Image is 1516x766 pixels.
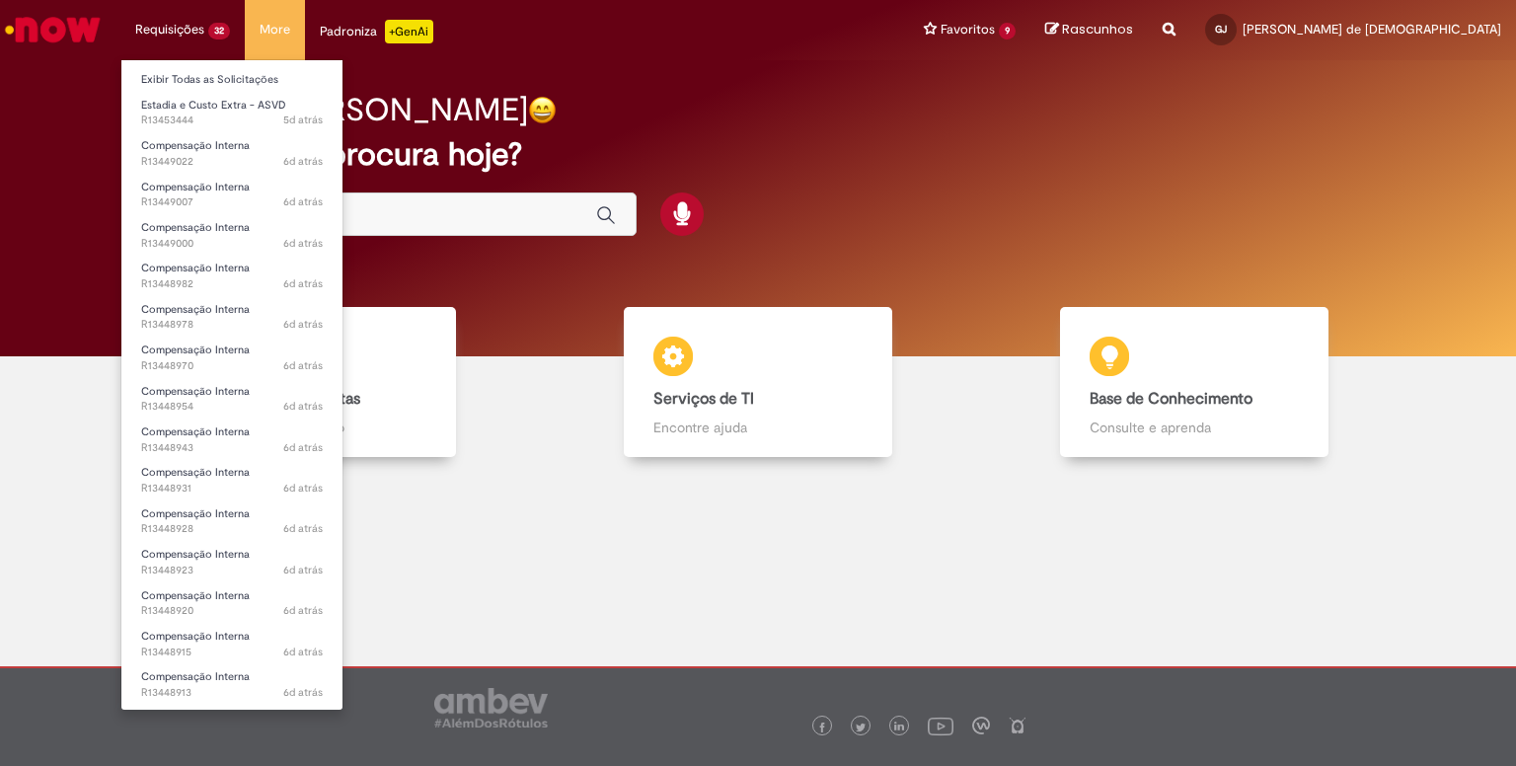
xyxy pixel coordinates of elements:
span: 6d atrás [283,358,323,373]
span: R13448915 [141,645,323,660]
span: 5d atrás [283,113,323,127]
time: 26/08/2025 15:14:09 [283,317,323,332]
span: R13449022 [141,154,323,170]
span: R13448923 [141,563,323,578]
span: Compensação Interna [141,138,250,153]
b: Base de Conhecimento [1090,389,1252,409]
time: 26/08/2025 15:17:04 [283,236,323,251]
a: Aberto R13449000 : Compensação Interna [121,217,342,254]
time: 26/08/2025 15:02:57 [283,685,323,700]
img: logo_footer_ambev_rotulo_gray.png [434,688,548,728]
span: Compensação Interna [141,547,250,562]
span: [PERSON_NAME] de [DEMOGRAPHIC_DATA] [1243,21,1501,38]
span: Compensação Interna [141,302,250,317]
a: Aberto R13448928 : Compensação Interna [121,503,342,540]
a: Aberto R13448982 : Compensação Interna [121,258,342,294]
span: 6d atrás [283,154,323,169]
span: 6d atrás [283,276,323,291]
p: +GenAi [385,20,433,43]
span: Compensação Interna [141,424,250,439]
time: 26/08/2025 15:03:50 [283,645,323,659]
a: Aberto R13448943 : Compensação Interna [121,421,342,458]
h2: O que você procura hoje? [150,137,1367,172]
span: R13449000 [141,236,323,252]
a: Aberto R13449022 : Compensação Interna [121,135,342,172]
span: R13448982 [141,276,323,292]
img: logo_footer_youtube.png [928,713,953,738]
a: Exibir Todas as Solicitações [121,69,342,91]
span: GJ [1215,23,1227,36]
img: happy-face.png [528,96,557,124]
span: 32 [208,23,230,39]
span: R13453444 [141,113,323,128]
a: Aberto R13448954 : Compensação Interna [121,381,342,418]
a: Aberto R13448970 : Compensação Interna [121,340,342,376]
img: logo_footer_twitter.png [856,723,866,732]
time: 26/08/2025 15:19:51 [283,154,323,169]
a: Serviços de TI Encontre ajuda [540,307,976,458]
span: 6d atrás [283,236,323,251]
span: Compensação Interna [141,465,250,480]
img: ServiceNow [2,10,104,49]
time: 26/08/2025 15:10:38 [283,399,323,414]
a: Aberto R13448920 : Compensação Interna [121,585,342,622]
span: Compensação Interna [141,180,250,194]
time: 26/08/2025 15:04:49 [283,603,323,618]
span: Compensação Interna [141,220,250,235]
div: Padroniza [320,20,433,43]
ul: Requisições [120,59,343,711]
a: Aberto R13448885 : Compensação Interna [121,708,342,744]
span: Requisições [135,20,204,39]
img: logo_footer_facebook.png [817,723,827,732]
time: 26/08/2025 15:09:02 [283,440,323,455]
span: R13448978 [141,317,323,333]
a: Aberto R13448923 : Compensação Interna [121,544,342,580]
time: 27/08/2025 16:10:08 [283,113,323,127]
time: 26/08/2025 15:18:02 [283,194,323,209]
span: Compensação Interna [141,343,250,357]
time: 26/08/2025 15:05:35 [283,563,323,577]
span: Estadia e Custo Extra - ASVD [141,98,286,113]
a: Catálogo de Ofertas Abra uma solicitação [104,307,540,458]
span: More [260,20,290,39]
span: 6d atrás [283,194,323,209]
b: Serviços de TI [653,389,754,409]
span: R13448920 [141,603,323,619]
span: Compensação Interna [141,261,250,275]
span: 9 [999,23,1016,39]
time: 26/08/2025 15:06:31 [283,521,323,536]
time: 26/08/2025 15:15:10 [283,276,323,291]
span: Favoritos [941,20,995,39]
a: Aberto R13448915 : Compensação Interna [121,626,342,662]
span: R13448931 [141,481,323,497]
span: 6d atrás [283,399,323,414]
span: 6d atrás [283,603,323,618]
a: Aberto R13448931 : Compensação Interna [121,462,342,498]
span: R13448928 [141,521,323,537]
span: Compensação Interna [141,588,250,603]
span: Compensação Interna [141,629,250,644]
time: 26/08/2025 15:07:21 [283,481,323,496]
img: logo_footer_workplace.png [972,717,990,734]
a: Aberto R13453444 : Estadia e Custo Extra - ASVD [121,95,342,131]
time: 26/08/2025 15:12:57 [283,358,323,373]
a: Aberto R13448978 : Compensação Interna [121,299,342,336]
span: R13448970 [141,358,323,374]
span: R13448913 [141,685,323,701]
span: R13448954 [141,399,323,415]
span: 6d atrás [283,521,323,536]
span: 6d atrás [283,563,323,577]
img: logo_footer_naosei.png [1009,717,1026,734]
span: Rascunhos [1062,20,1133,38]
span: R13448943 [141,440,323,456]
a: Aberto R13448913 : Compensação Interna [121,666,342,703]
p: Consulte e aprenda [1090,418,1299,437]
img: logo_footer_linkedin.png [894,722,904,733]
span: Compensação Interna [141,384,250,399]
a: Base de Conhecimento Consulte e aprenda [976,307,1412,458]
p: Encontre ajuda [653,418,863,437]
span: 6d atrás [283,317,323,332]
span: 6d atrás [283,481,323,496]
span: 6d atrás [283,645,323,659]
span: R13449007 [141,194,323,210]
